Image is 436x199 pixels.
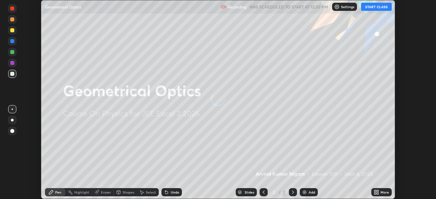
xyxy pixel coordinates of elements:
img: add-slide-button [302,189,307,195]
div: 2 [270,190,277,194]
p: Geometrical Optics [45,4,81,10]
p: Recording [228,4,247,10]
div: Highlight [74,190,89,194]
p: Settings [341,5,354,9]
div: Eraser [101,190,111,194]
div: Pen [55,190,61,194]
div: Shapes [123,190,134,194]
div: Select [146,190,156,194]
div: / [279,190,281,194]
div: Add [309,190,315,194]
img: recording.375f2c34.svg [221,4,226,10]
div: Slides [245,190,254,194]
h5: WAS SCHEDULED TO START AT 12:30 PM [249,4,328,10]
div: Undo [171,190,179,194]
div: 2 [282,189,286,195]
div: More [380,190,389,194]
img: class-settings-icons [334,4,340,10]
button: START CLASS [361,3,392,11]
